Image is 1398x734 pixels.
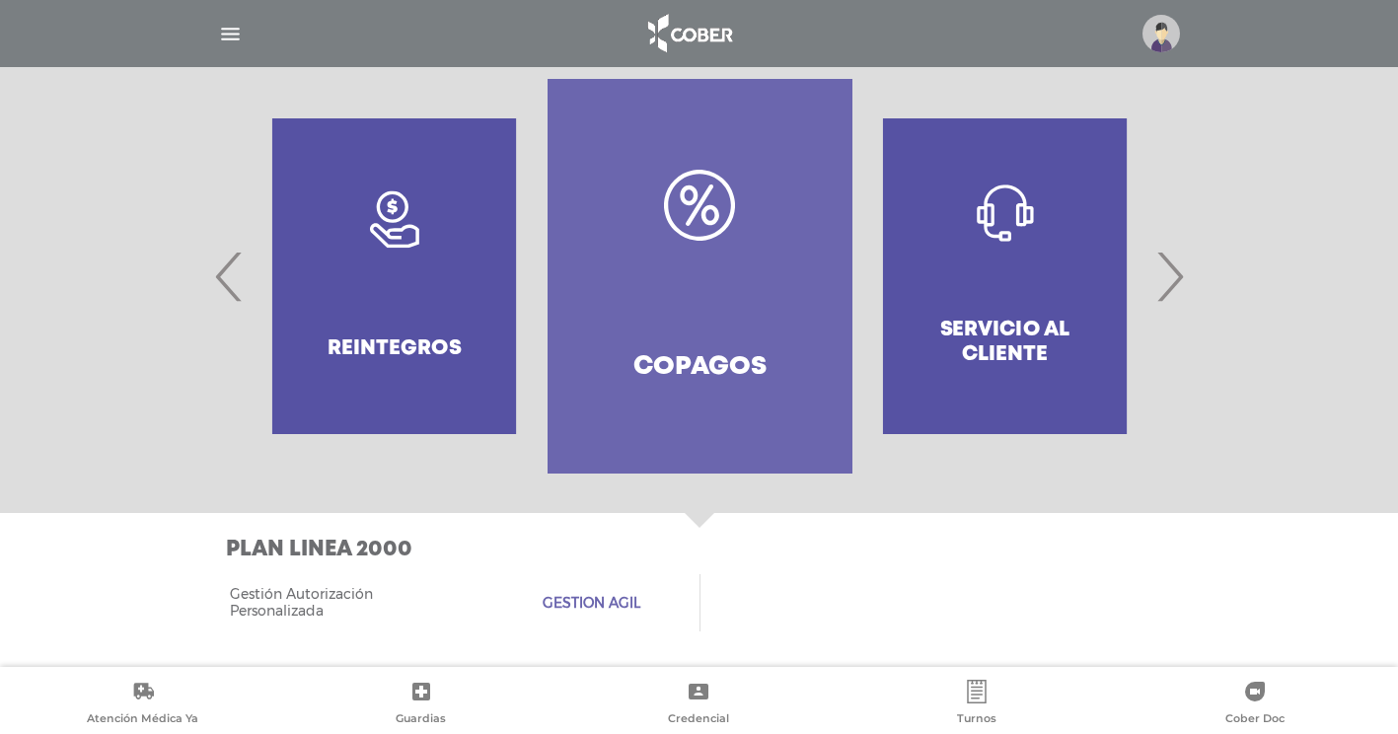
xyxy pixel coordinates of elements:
[1116,680,1394,730] a: Cober Doc
[668,711,729,729] span: Credencial
[226,537,1181,562] h3: Plan Linea 2000
[218,22,243,46] img: Cober_menu-lines-white.svg
[230,586,394,620] span: Gestión Autorización Personalizada
[4,680,282,730] a: Atención Médica Ya
[957,711,996,729] span: Turnos
[87,711,198,729] span: Atención Médica Ya
[560,680,839,730] a: Credencial
[210,223,249,330] span: Previous
[838,680,1116,730] a: Turnos
[633,352,767,383] h4: Copagos
[1225,711,1285,729] span: Cober Doc
[637,10,741,57] img: logo_cober_home-white.png
[1142,15,1180,52] img: profile-placeholder.svg
[1150,223,1189,330] span: Next
[543,595,640,612] span: Gestion Agil
[396,711,446,729] span: Guardias
[548,79,852,474] a: Copagos
[282,680,560,730] a: Guardias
